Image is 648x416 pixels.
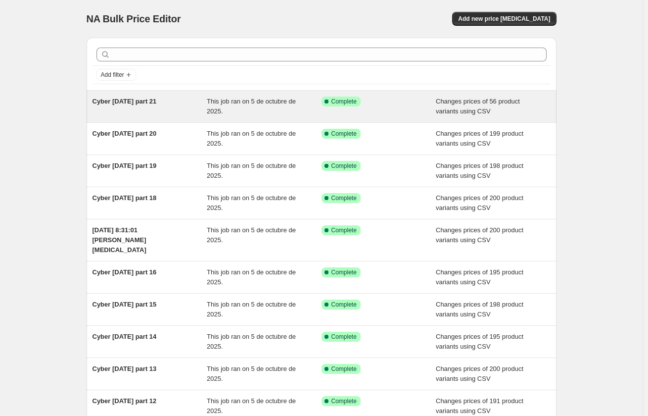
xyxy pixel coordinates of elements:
span: [DATE] 8:31:01 [PERSON_NAME] [MEDICAL_DATA] [93,226,146,254]
span: Cyber [DATE] part 19 [93,162,157,169]
span: Cyber [DATE] part 15 [93,301,157,308]
span: This job ran on 5 de octubre de 2025. [207,194,296,211]
span: This job ran on 5 de octubre de 2025. [207,130,296,147]
span: Changes prices of 198 product variants using CSV [436,162,523,179]
button: Add new price [MEDICAL_DATA] [452,12,556,26]
span: This job ran on 5 de octubre de 2025. [207,226,296,244]
span: This job ran on 5 de octubre de 2025. [207,268,296,286]
span: Cyber [DATE] part 16 [93,268,157,276]
button: Add filter [96,69,136,81]
span: Cyber [DATE] part 21 [93,98,157,105]
span: Cyber [DATE] part 18 [93,194,157,202]
span: Cyber [DATE] part 12 [93,397,157,405]
span: Changes prices of 56 product variants using CSV [436,98,520,115]
span: Changes prices of 195 product variants using CSV [436,333,523,350]
span: Changes prices of 199 product variants using CSV [436,130,523,147]
span: Complete [331,194,357,202]
span: This job ran on 5 de octubre de 2025. [207,333,296,350]
span: Cyber [DATE] part 14 [93,333,157,340]
span: Cyber [DATE] part 20 [93,130,157,137]
span: Complete [331,226,357,234]
span: This job ran on 5 de octubre de 2025. [207,365,296,382]
span: Changes prices of 198 product variants using CSV [436,301,523,318]
span: Complete [331,365,357,373]
span: Complete [331,333,357,341]
span: This job ran on 5 de octubre de 2025. [207,162,296,179]
span: Complete [331,162,357,170]
span: Changes prices of 195 product variants using CSV [436,268,523,286]
span: Complete [331,98,357,105]
span: NA Bulk Price Editor [87,13,181,24]
span: This job ran on 5 de octubre de 2025. [207,98,296,115]
span: Add filter [101,71,124,79]
span: This job ran on 5 de octubre de 2025. [207,301,296,318]
span: Complete [331,130,357,138]
span: Add new price [MEDICAL_DATA] [458,15,550,23]
span: Changes prices of 191 product variants using CSV [436,397,523,415]
span: Complete [331,397,357,405]
span: Cyber [DATE] part 13 [93,365,157,372]
span: This job ran on 5 de octubre de 2025. [207,397,296,415]
span: Complete [331,268,357,276]
span: Complete [331,301,357,309]
span: Changes prices of 200 product variants using CSV [436,365,523,382]
span: Changes prices of 200 product variants using CSV [436,226,523,244]
span: Changes prices of 200 product variants using CSV [436,194,523,211]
